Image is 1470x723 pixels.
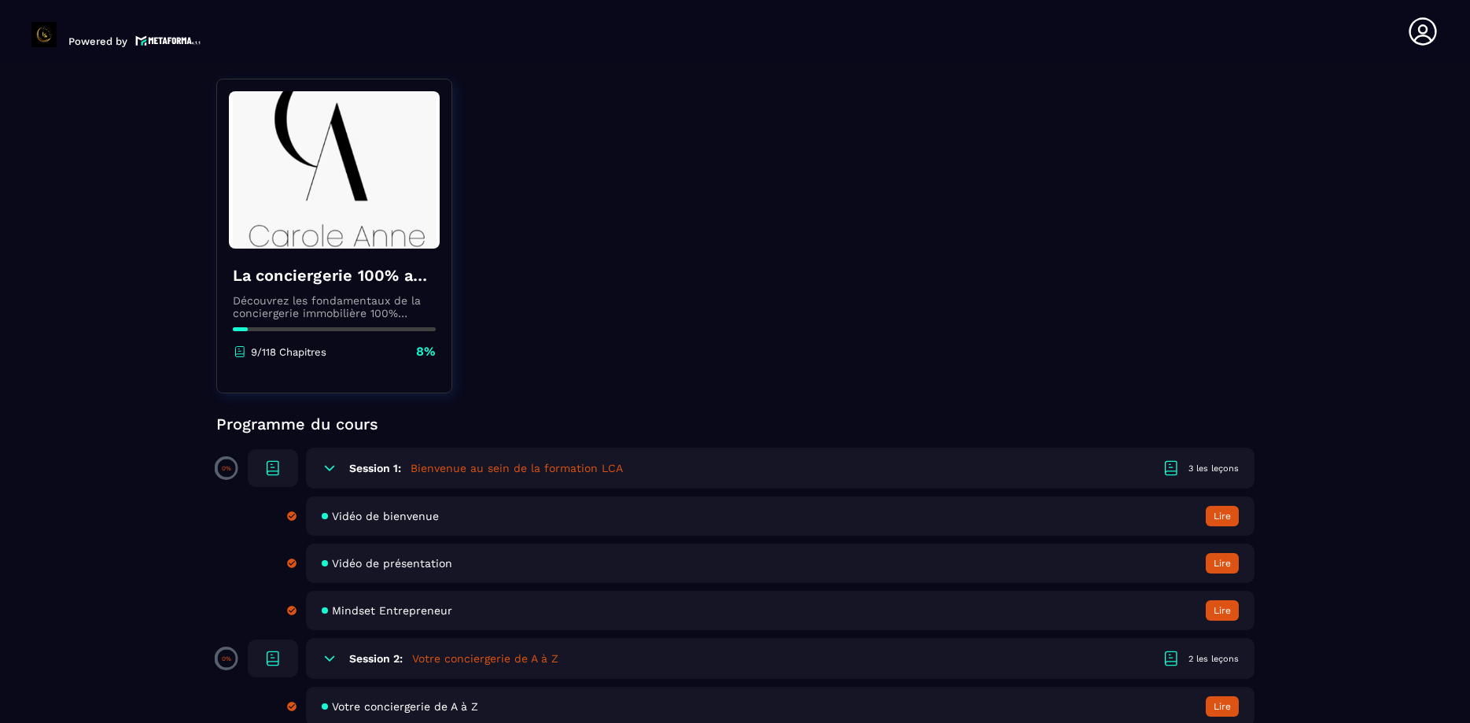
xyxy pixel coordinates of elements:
h5: Votre conciergerie de A à Z [412,651,558,666]
button: Lire [1206,553,1239,574]
p: 8% [416,343,436,360]
h6: Session 2: [349,652,403,665]
img: banner [229,91,440,249]
img: logo [135,34,201,47]
button: Lire [1206,600,1239,621]
span: Vidéo de bienvenue [332,510,439,522]
div: 3 les leçons [1188,463,1239,474]
h4: La conciergerie 100% automatisée [233,264,436,286]
p: Programme du cours [216,413,1254,435]
h6: Session 1: [349,462,401,474]
span: Vidéo de présentation [332,557,452,570]
p: Découvrez les fondamentaux de la conciergerie immobilière 100% automatisée. Cette formation est c... [233,294,436,319]
p: 9/118 Chapitres [251,346,326,358]
p: Powered by [68,35,127,47]
span: Mindset Entrepreneur [332,604,452,617]
span: Votre conciergerie de A à Z [332,700,478,713]
p: 0% [222,655,231,662]
p: 0% [222,465,231,472]
h5: Bienvenue au sein de la formation LCA [411,460,623,476]
div: 2 les leçons [1188,653,1239,665]
button: Lire [1206,696,1239,717]
img: logo-branding [31,22,57,47]
button: Lire [1206,506,1239,526]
